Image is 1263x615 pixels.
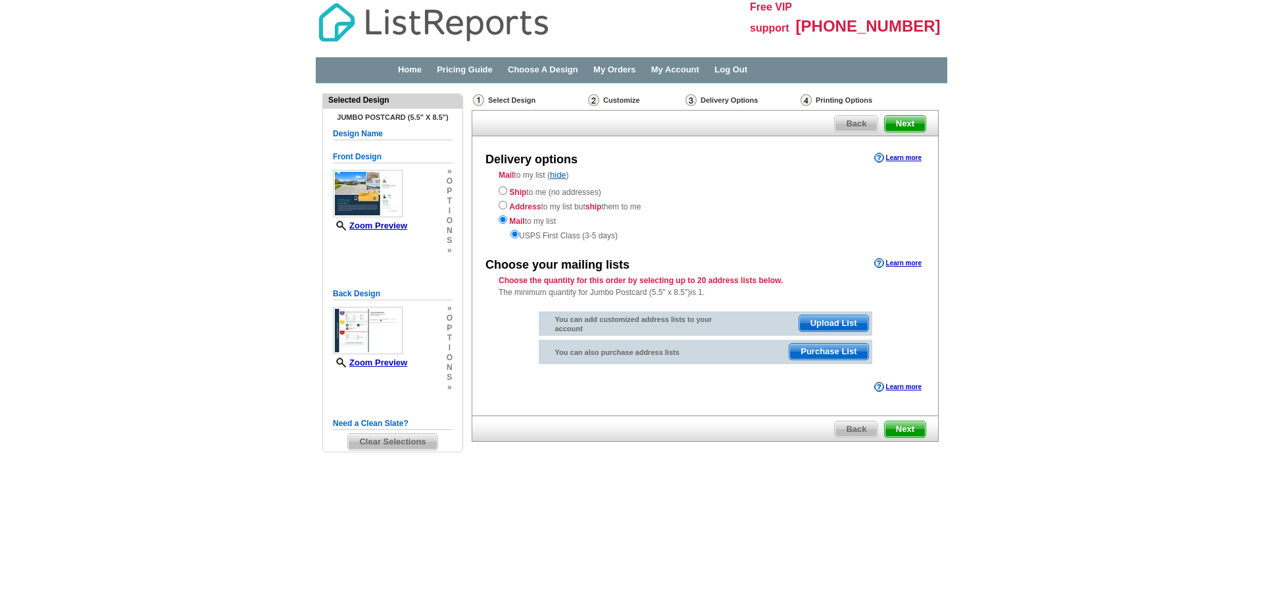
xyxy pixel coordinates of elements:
span: i [447,343,453,353]
div: Choose your mailing lists [485,257,630,274]
span: o [447,176,453,186]
img: small-thumb.jpg [333,170,403,217]
span: Purchase List [789,344,868,360]
a: Back [834,421,878,438]
strong: Address [509,202,541,211]
strong: Ship [509,188,526,197]
a: Learn more [874,258,922,269]
a: Learn more [874,153,922,163]
div: The minimum quantity for Jumbo Postcard (5.5" x 8.5")is 1. [472,275,938,298]
span: n [447,363,453,373]
img: Customize [588,94,599,106]
span: s [447,373,453,383]
div: Customize [587,94,684,107]
a: hide [550,170,566,180]
span: [PHONE_NUMBER] [796,17,941,35]
a: Back [834,115,878,132]
div: to me (no addresses) to my list but them to me to my list [499,184,912,242]
a: Log Out [714,65,747,74]
a: Zoom Preview [333,358,407,367]
h5: Back Design [333,288,453,300]
span: Next [885,116,926,132]
div: You can add customized address lists to your account [539,311,729,336]
div: Select Design [472,94,587,110]
a: Pricing Guide [437,65,493,74]
strong: Mail [499,171,514,180]
strong: Mail [509,217,524,226]
div: USPS First Class (3-5 days) [499,227,912,242]
span: s [447,236,453,246]
strong: ship [585,202,602,211]
span: Back [835,116,878,132]
h5: Design Name [333,128,453,140]
span: » [447,383,453,392]
span: Free VIP support [750,1,792,34]
img: small-thumb.jpg [333,307,403,354]
a: Learn more [874,382,922,392]
span: t [447,333,453,343]
span: p [447,186,453,196]
a: Home [398,65,422,74]
div: Selected Design [323,94,462,106]
span: o [447,216,453,226]
span: n [447,226,453,236]
span: » [447,246,453,255]
img: Delivery Options [685,94,697,106]
a: My Orders [593,65,635,74]
span: » [447,304,453,313]
span: i [447,206,453,216]
strong: Choose the quantity for this order by selecting up to 20 address lists below. [499,276,783,285]
div: Delivery Options [684,94,799,110]
img: Select Design [473,94,484,106]
a: My Account [651,65,699,74]
span: Clear Selections [348,434,437,450]
img: Printing Options & Summary [801,94,812,106]
span: » [447,167,453,176]
span: o [447,353,453,363]
a: Choose A Design [508,65,578,74]
span: Back [835,421,878,437]
div: to my list ( ) [472,169,938,242]
span: p [447,323,453,333]
h4: Jumbo Postcard (5.5" x 8.5") [333,113,453,121]
div: Delivery options [485,151,578,169]
span: t [447,196,453,206]
span: Upload List [799,315,868,331]
div: Printing Options [799,94,916,107]
a: Zoom Preview [333,221,407,230]
h5: Need a Clean Slate? [333,417,453,430]
div: You can also purchase address lists [539,340,729,360]
span: Next [885,421,926,437]
span: o [447,313,453,323]
h5: Front Design [333,151,453,163]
